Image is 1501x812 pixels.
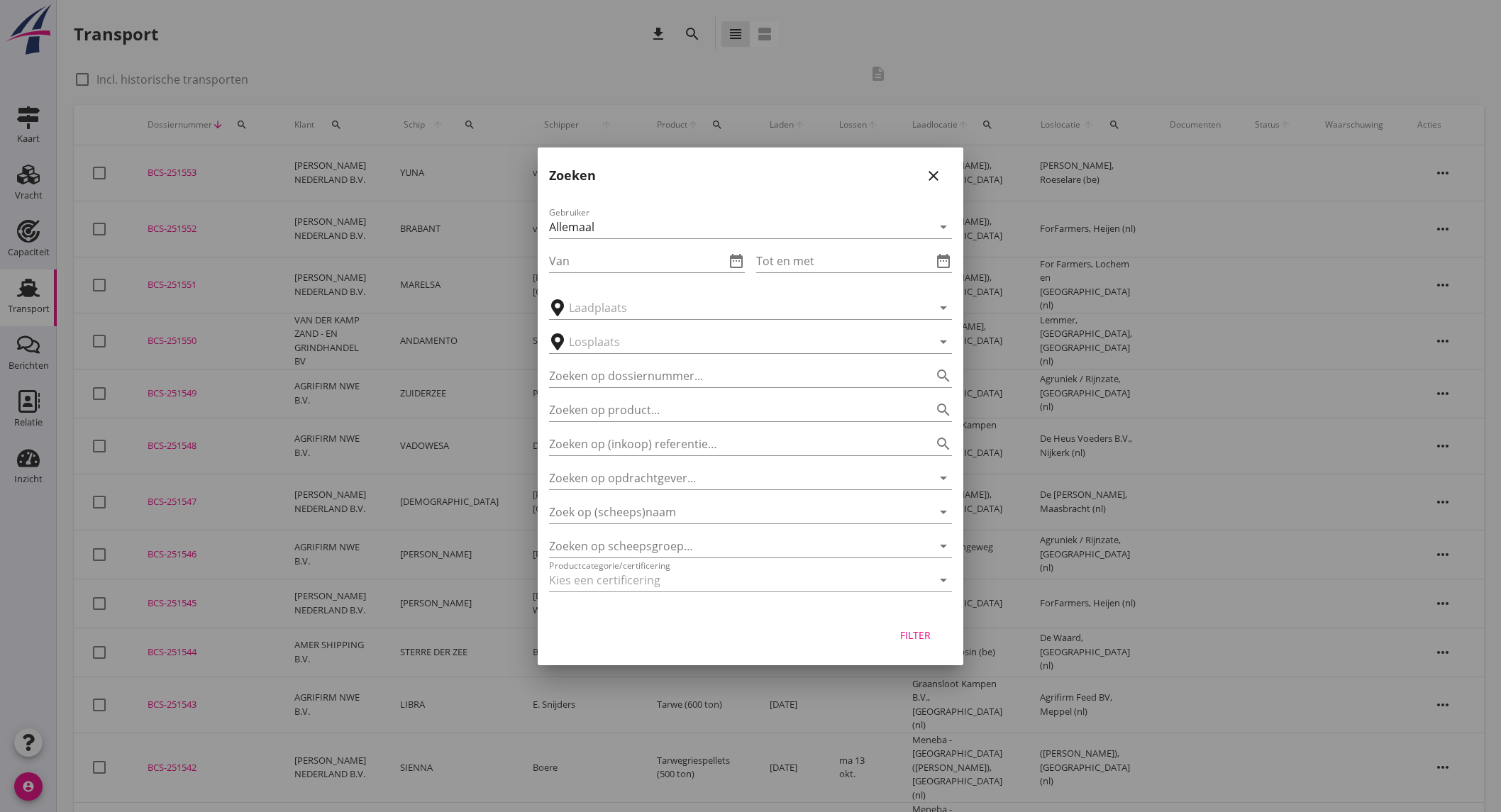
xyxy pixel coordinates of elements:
input: Losplaats [569,330,912,353]
input: Zoeken op (inkoop) referentie… [549,433,912,455]
input: Van [549,250,725,272]
input: Zoeken op opdrachtgever... [549,467,912,489]
div: Filter [895,628,935,643]
i: search [935,367,952,384]
input: Laadplaats [569,296,912,319]
i: arrow_drop_down [935,504,952,521]
input: Tot en met [756,250,932,272]
i: search [935,435,952,452]
i: date_range [935,252,952,269]
i: close [925,167,942,184]
h2: Zoeken [549,166,596,185]
input: Zoeken op product... [549,399,912,421]
i: arrow_drop_down [935,538,952,555]
button: Filter [884,623,946,648]
i: arrow_drop_down [935,299,952,316]
input: Zoek op (scheeps)naam [549,501,912,523]
i: arrow_drop_down [935,218,952,235]
input: Zoeken op dossiernummer... [549,365,912,387]
i: search [935,401,952,418]
i: arrow_drop_down [935,333,952,350]
i: date_range [728,252,745,269]
i: arrow_drop_down [935,572,952,589]
i: arrow_drop_down [935,469,952,486]
div: Allemaal [549,221,594,233]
